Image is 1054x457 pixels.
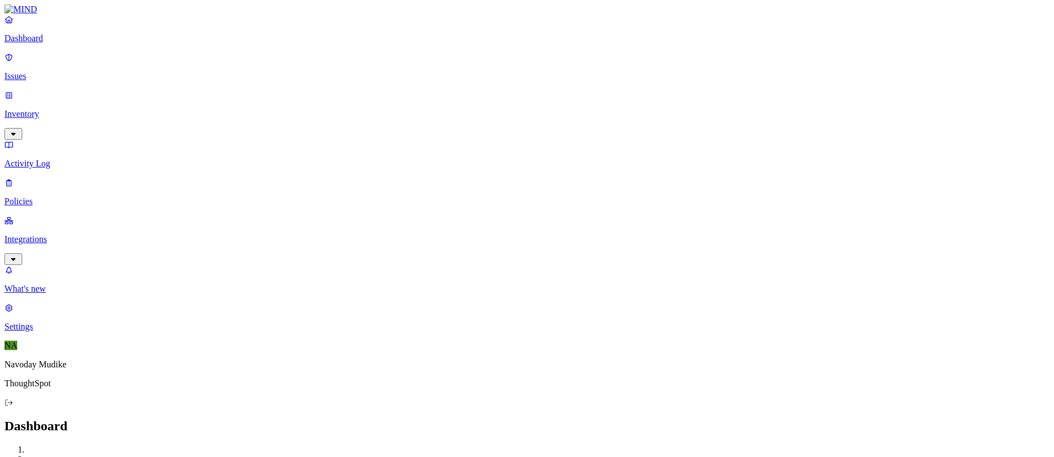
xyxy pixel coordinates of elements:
span: NA [4,341,17,350]
h2: Dashboard [4,419,1050,434]
p: Navoday Mudike [4,360,1050,370]
p: Activity Log [4,159,1050,169]
p: Issues [4,71,1050,81]
a: Integrations [4,215,1050,263]
a: MIND [4,4,1050,14]
p: Settings [4,322,1050,332]
a: Activity Log [4,140,1050,169]
p: Inventory [4,109,1050,119]
a: Inventory [4,90,1050,138]
a: Dashboard [4,14,1050,43]
p: ThoughtSpot [4,379,1050,389]
p: Dashboard [4,33,1050,43]
p: Integrations [4,234,1050,244]
img: MIND [4,4,37,14]
p: Policies [4,196,1050,207]
a: Policies [4,178,1050,207]
p: What's new [4,284,1050,294]
a: Settings [4,303,1050,332]
a: What's new [4,265,1050,294]
a: Issues [4,52,1050,81]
